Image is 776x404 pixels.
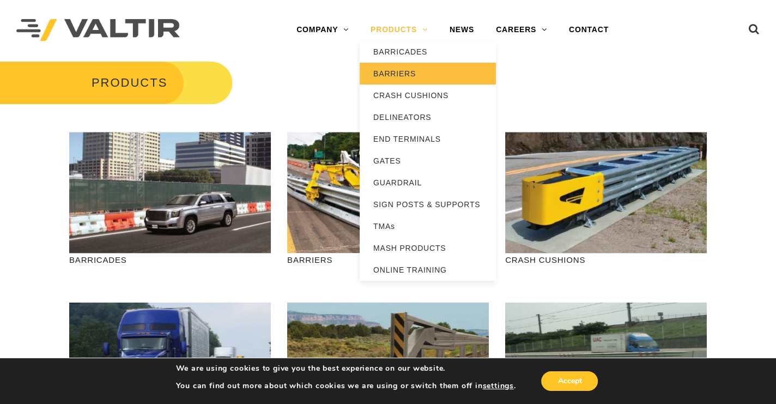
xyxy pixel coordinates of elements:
[360,63,496,85] a: BARRIERS
[360,150,496,172] a: GATES
[360,215,496,237] a: TMAs
[286,19,360,41] a: COMPANY
[360,259,496,281] a: ONLINE TRAINING
[541,371,598,391] button: Accept
[360,194,496,215] a: SIGN POSTS & SUPPORTS
[69,254,271,266] p: BARRICADES
[482,381,513,391] button: settings
[360,85,496,106] a: CRASH CUSHIONS
[505,254,707,266] p: CRASH CUSHIONS
[485,19,558,41] a: CAREERS
[360,19,439,41] a: PRODUCTS
[558,19,620,41] a: CONTACT
[360,41,496,63] a: BARRICADES
[176,381,516,391] p: You can find out more about which cookies we are using or switch them off in .
[176,364,516,373] p: We are using cookies to give you the best experience on our website.
[360,128,496,150] a: END TERMINALS
[360,172,496,194] a: GUARDRAIL
[16,19,180,41] img: Valtir
[360,237,496,259] a: MASH PRODUCTS
[439,19,485,41] a: NEWS
[360,106,496,128] a: DELINEATORS
[287,254,489,266] p: BARRIERS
